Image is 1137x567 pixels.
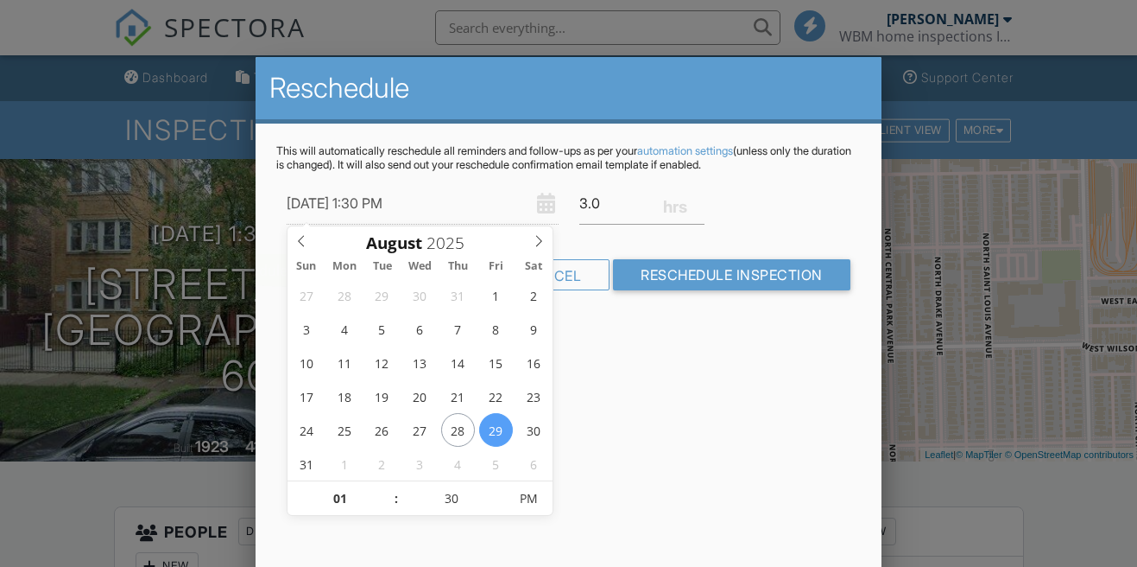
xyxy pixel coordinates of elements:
[479,379,513,413] span: August 22, 2025
[403,447,437,481] span: September 3, 2025
[327,379,361,413] span: August 18, 2025
[289,312,323,346] span: August 3, 2025
[441,413,475,447] span: August 28, 2025
[287,481,394,516] input: Scroll to increment
[403,278,437,312] span: July 30, 2025
[517,413,551,447] span: August 30, 2025
[637,144,733,157] a: automation settings
[399,481,505,516] input: Scroll to increment
[479,346,513,379] span: August 15, 2025
[289,413,323,447] span: August 24, 2025
[439,261,477,272] span: Thu
[441,278,475,312] span: July 31, 2025
[403,379,437,413] span: August 20, 2025
[365,278,399,312] span: July 29, 2025
[403,413,437,447] span: August 27, 2025
[327,346,361,379] span: August 11, 2025
[276,144,860,172] p: This will automatically reschedule all reminders and follow-ups as per your (unless only the dura...
[517,278,551,312] span: August 2, 2025
[289,447,323,481] span: August 31, 2025
[327,413,361,447] span: August 25, 2025
[269,71,867,105] h2: Reschedule
[289,278,323,312] span: July 27, 2025
[441,312,475,346] span: August 7, 2025
[287,261,325,272] span: Sun
[366,235,422,252] span: Scroll to increment
[403,312,437,346] span: August 6, 2025
[327,278,361,312] span: July 28, 2025
[505,481,553,516] span: Click to toggle
[365,447,399,481] span: September 2, 2025
[479,413,513,447] span: August 29, 2025
[365,312,399,346] span: August 5, 2025
[401,261,439,272] span: Wed
[327,447,361,481] span: September 1, 2025
[394,481,399,516] span: :
[517,447,551,481] span: September 6, 2025
[325,261,363,272] span: Mon
[441,447,475,481] span: September 4, 2025
[613,259,850,290] input: Reschedule Inspection
[515,261,553,272] span: Sat
[363,261,401,272] span: Tue
[365,379,399,413] span: August 19, 2025
[365,413,399,447] span: August 26, 2025
[289,379,323,413] span: August 17, 2025
[517,312,551,346] span: August 9, 2025
[479,312,513,346] span: August 8, 2025
[479,278,513,312] span: August 1, 2025
[403,346,437,379] span: August 13, 2025
[517,346,551,379] span: August 16, 2025
[327,312,361,346] span: August 4, 2025
[477,261,515,272] span: Fri
[479,447,513,481] span: September 5, 2025
[517,379,551,413] span: August 23, 2025
[441,379,475,413] span: August 21, 2025
[422,232,479,254] input: Scroll to increment
[365,346,399,379] span: August 12, 2025
[289,346,323,379] span: August 10, 2025
[441,346,475,379] span: August 14, 2025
